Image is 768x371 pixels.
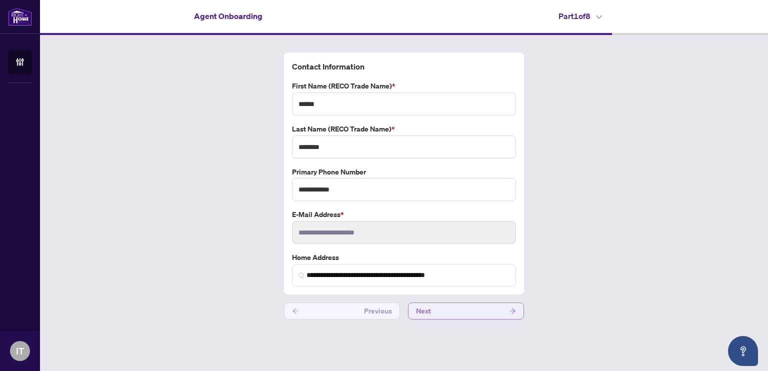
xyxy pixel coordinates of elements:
[292,209,516,220] label: E-mail Address
[194,10,262,22] h4: Agent Onboarding
[292,80,516,91] label: First Name (RECO Trade Name)
[292,60,516,72] h4: Contact Information
[292,166,516,177] label: Primary Phone Number
[8,7,32,26] img: logo
[292,123,516,134] label: Last Name (RECO Trade Name)
[509,307,516,314] span: arrow-right
[284,302,400,319] button: Previous
[558,10,602,22] h4: Part 1 of 8
[728,336,758,366] button: Open asap
[416,303,431,319] span: Next
[16,344,24,358] span: IT
[298,272,304,278] img: search_icon
[292,252,516,263] label: Home Address
[408,302,524,319] button: Next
